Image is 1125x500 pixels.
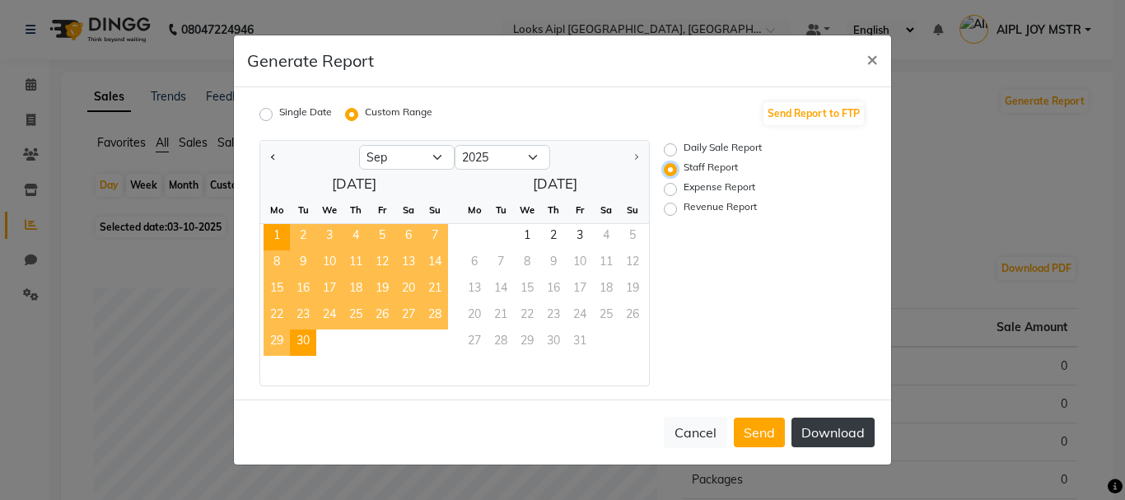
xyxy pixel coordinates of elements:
[791,418,875,447] button: Download
[264,250,290,277] span: 8
[343,277,369,303] div: Thursday, September 18, 2025
[290,277,316,303] div: Tuesday, September 16, 2025
[422,277,448,303] div: Sunday, September 21, 2025
[422,224,448,250] span: 7
[290,329,316,356] div: Tuesday, September 30, 2025
[422,224,448,250] div: Sunday, September 7, 2025
[365,105,432,124] label: Custom Range
[763,102,864,125] button: Send Report to FTP
[395,277,422,303] div: Saturday, September 20, 2025
[664,417,727,448] button: Cancel
[264,197,290,223] div: Mo
[267,144,280,171] button: Previous month
[316,250,343,277] span: 10
[567,197,593,223] div: Fr
[316,224,343,250] div: Wednesday, September 3, 2025
[540,224,567,250] div: Thursday, October 2, 2025
[343,303,369,329] div: Thursday, September 25, 2025
[316,303,343,329] div: Wednesday, September 24, 2025
[316,250,343,277] div: Wednesday, September 10, 2025
[684,199,757,219] label: Revenue Report
[395,224,422,250] span: 6
[369,250,395,277] div: Friday, September 12, 2025
[316,303,343,329] span: 24
[369,224,395,250] div: Friday, September 5, 2025
[369,277,395,303] div: Friday, September 19, 2025
[422,303,448,329] div: Sunday, September 28, 2025
[359,145,455,170] select: Select month
[290,197,316,223] div: Tu
[343,224,369,250] div: Thursday, September 4, 2025
[290,303,316,329] div: Tuesday, September 23, 2025
[395,303,422,329] span: 27
[343,303,369,329] span: 25
[343,224,369,250] span: 4
[422,250,448,277] span: 14
[343,250,369,277] span: 11
[369,303,395,329] span: 26
[422,303,448,329] span: 28
[369,224,395,250] span: 5
[422,197,448,223] div: Su
[316,197,343,223] div: We
[290,224,316,250] span: 2
[264,224,290,250] span: 1
[316,277,343,303] div: Wednesday, September 17, 2025
[247,49,374,73] h5: Generate Report
[264,224,290,250] div: Monday, September 1, 2025
[567,224,593,250] div: Friday, October 3, 2025
[264,277,290,303] div: Monday, September 15, 2025
[593,197,619,223] div: Sa
[514,197,540,223] div: We
[264,250,290,277] div: Monday, September 8, 2025
[290,303,316,329] span: 23
[395,277,422,303] span: 20
[343,197,369,223] div: Th
[684,140,762,160] label: Daily Sale Report
[422,277,448,303] span: 21
[455,145,550,170] select: Select year
[290,277,316,303] span: 16
[684,160,738,180] label: Staff Report
[866,46,878,71] span: ×
[514,224,540,250] div: Wednesday, October 1, 2025
[395,224,422,250] div: Saturday, September 6, 2025
[567,224,593,250] span: 3
[619,197,646,223] div: Su
[369,303,395,329] div: Friday, September 26, 2025
[343,250,369,277] div: Thursday, September 11, 2025
[290,250,316,277] div: Tuesday, September 9, 2025
[290,250,316,277] span: 9
[264,277,290,303] span: 15
[264,303,290,329] span: 22
[369,197,395,223] div: Fr
[540,224,567,250] span: 2
[395,250,422,277] span: 13
[316,224,343,250] span: 3
[369,250,395,277] span: 12
[461,197,488,223] div: Mo
[264,303,290,329] div: Monday, September 22, 2025
[853,35,891,82] button: Close
[264,329,290,356] span: 29
[488,197,514,223] div: Tu
[290,224,316,250] div: Tuesday, September 2, 2025
[684,180,755,199] label: Expense Report
[369,277,395,303] span: 19
[290,329,316,356] span: 30
[395,197,422,223] div: Sa
[422,250,448,277] div: Sunday, September 14, 2025
[540,197,567,223] div: Th
[279,105,332,124] label: Single Date
[395,250,422,277] div: Saturday, September 13, 2025
[395,303,422,329] div: Saturday, September 27, 2025
[734,418,785,447] button: Send
[343,277,369,303] span: 18
[514,224,540,250] span: 1
[316,277,343,303] span: 17
[264,329,290,356] div: Monday, September 29, 2025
